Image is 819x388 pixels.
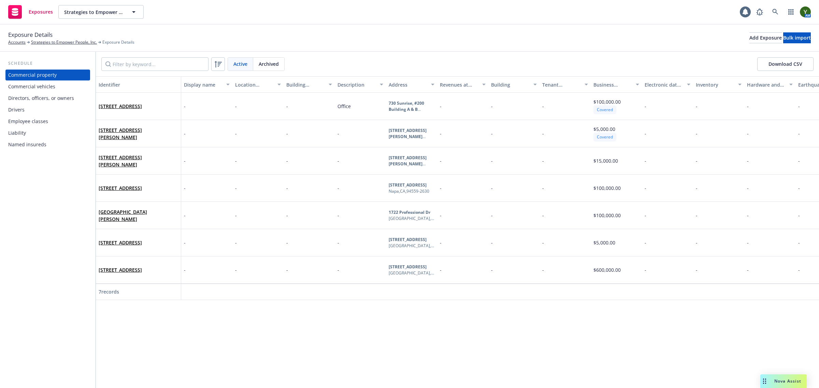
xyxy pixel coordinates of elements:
[5,70,90,80] a: Commercial property
[760,374,769,388] div: Drag to move
[235,81,273,88] div: Location number
[542,239,544,246] span: -
[5,116,90,127] a: Employee classes
[753,5,766,19] a: Report a Bug
[784,5,798,19] a: Switch app
[645,267,646,273] span: -
[96,76,181,93] button: Identifier
[440,130,442,137] span: -
[768,5,782,19] a: Search
[386,76,437,93] button: Address
[645,158,646,164] span: -
[593,185,621,191] span: $100,000.00
[593,158,618,164] span: $15,000.00
[645,81,683,88] div: Electronic data processing equipment
[798,158,800,164] span: -
[744,76,795,93] button: Hardware and media replacement cost
[184,239,186,246] span: -
[8,30,53,39] span: Exposure Details
[783,32,811,43] button: Bulk import
[389,264,427,270] b: [STREET_ADDRESS]
[798,185,800,191] span: -
[286,267,288,273] span: -
[99,126,178,141] span: [STREET_ADDRESS][PERSON_NAME]
[235,239,237,246] span: -
[337,81,376,88] div: Description
[235,212,237,219] span: -
[491,130,493,137] span: -
[184,130,186,137] span: -
[286,239,288,246] span: -
[542,185,544,191] span: -
[542,158,544,164] span: -
[491,239,493,246] span: -
[642,76,693,93] button: Electronic data processing equipment
[184,184,186,192] span: -
[389,81,427,88] div: Address
[645,185,646,191] span: -
[757,57,814,71] button: Download CSV
[337,212,339,219] span: -
[591,76,642,93] button: Business personal property (BPP)
[542,103,544,109] span: -
[99,154,142,168] a: [STREET_ADDRESS][PERSON_NAME]
[184,212,186,219] span: -
[800,6,811,17] img: photo
[389,128,427,139] b: [STREET_ADDRESS][PERSON_NAME]
[184,103,186,110] span: -
[99,209,147,222] a: [GEOGRAPHIC_DATA][PERSON_NAME]
[99,127,142,140] a: [STREET_ADDRESS][PERSON_NAME]
[286,81,325,88] div: Building number
[5,104,90,115] a: Drivers
[389,188,429,194] div: Napa , CA , 94559-2630
[31,39,97,45] a: Strategies to Empower People, Inc.
[389,243,434,249] div: [GEOGRAPHIC_DATA] , CA , 95815
[542,212,544,219] span: -
[8,104,25,115] div: Drivers
[5,93,90,104] a: Directors, officers, or owners
[747,239,749,246] span: -
[440,185,442,191] span: -
[389,270,434,276] div: [GEOGRAPHIC_DATA] , CA , 95825
[389,100,424,112] b: 730 Sunrise, #200 Building A & B
[749,33,782,43] div: Add Exposure
[284,76,335,93] button: Building number
[798,103,800,109] span: -
[542,130,544,137] span: -
[101,57,209,71] input: Filter by keyword...
[491,81,529,88] div: Building
[440,103,442,109] span: -
[696,158,698,164] span: -
[440,267,442,273] span: -
[8,139,46,150] div: Named insureds
[335,76,386,93] button: Description
[64,9,123,16] span: Strategies to Empower People, Inc.
[5,2,56,21] a: Exposures
[645,212,646,219] span: -
[437,76,488,93] button: Revenues at location
[286,103,288,109] span: -
[5,60,90,67] div: Schedule
[99,154,178,168] span: [STREET_ADDRESS][PERSON_NAME]
[8,93,74,104] div: Directors, officers, or owners
[798,239,800,246] span: -
[747,103,749,109] span: -
[184,266,186,273] span: -
[593,239,615,246] span: $5,000.00
[235,103,237,109] span: -
[5,81,90,92] a: Commercial vehicles
[440,212,442,219] span: -
[286,130,288,137] span: -
[99,267,142,273] a: [STREET_ADDRESS]
[99,81,178,88] div: Identifier
[235,185,237,191] span: -
[286,185,288,191] span: -
[593,99,621,105] span: $100,000.00
[491,267,493,273] span: -
[440,81,478,88] div: Revenues at location
[696,130,698,137] span: -
[235,130,237,137] span: -
[491,158,493,164] span: -
[337,185,339,191] span: -
[645,130,646,137] span: -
